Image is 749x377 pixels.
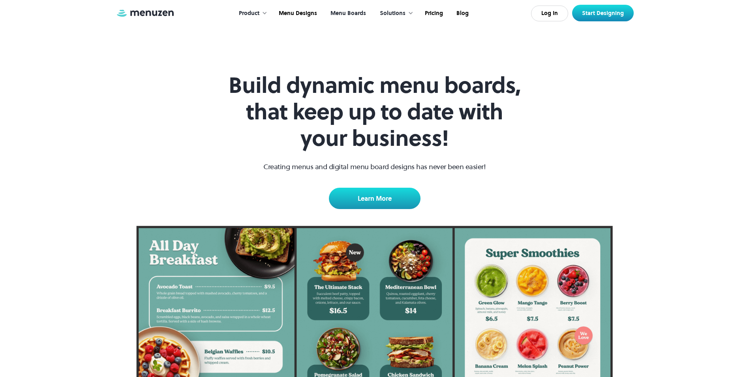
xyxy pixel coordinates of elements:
a: Blog [449,1,475,26]
div: Solutions [372,1,417,26]
div: Product [231,1,271,26]
h1: Build dynamic menu boards, that keep up to date with your business! [223,72,526,152]
a: Log In [531,6,568,21]
div: Product [239,9,259,18]
a: Menu Designs [271,1,323,26]
p: Creating menus and digital menu board designs has never been easier! [263,161,486,172]
a: Learn More [329,188,420,209]
a: Pricing [417,1,449,26]
div: Solutions [380,9,405,18]
a: Menu Boards [323,1,372,26]
a: Start Designing [572,5,634,21]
